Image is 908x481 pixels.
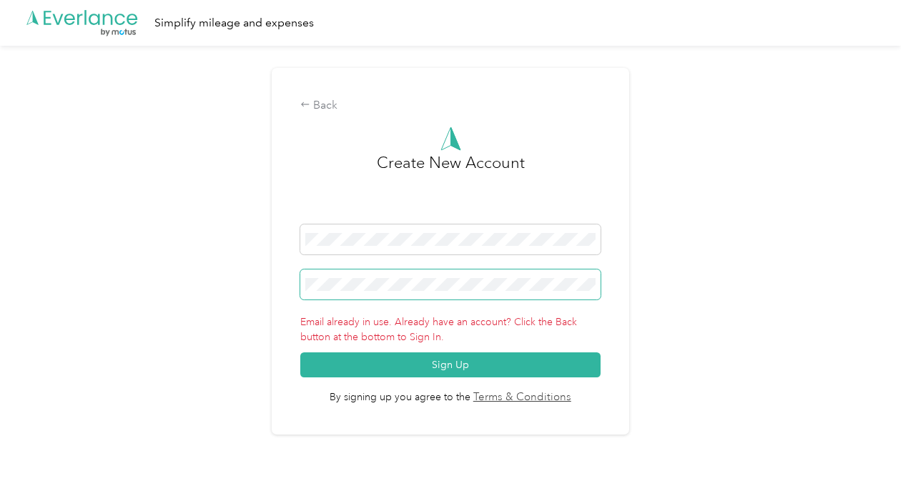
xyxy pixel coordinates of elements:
[300,377,600,406] span: By signing up you agree to the
[470,390,571,406] a: Terms & Conditions
[154,14,314,32] div: Simplify mileage and expenses
[300,352,600,377] button: Sign Up
[377,151,525,224] h3: Create New Account
[300,314,600,344] p: Email already in use. Already have an account? Click the Back button at the bottom to Sign In.
[300,97,600,114] div: Back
